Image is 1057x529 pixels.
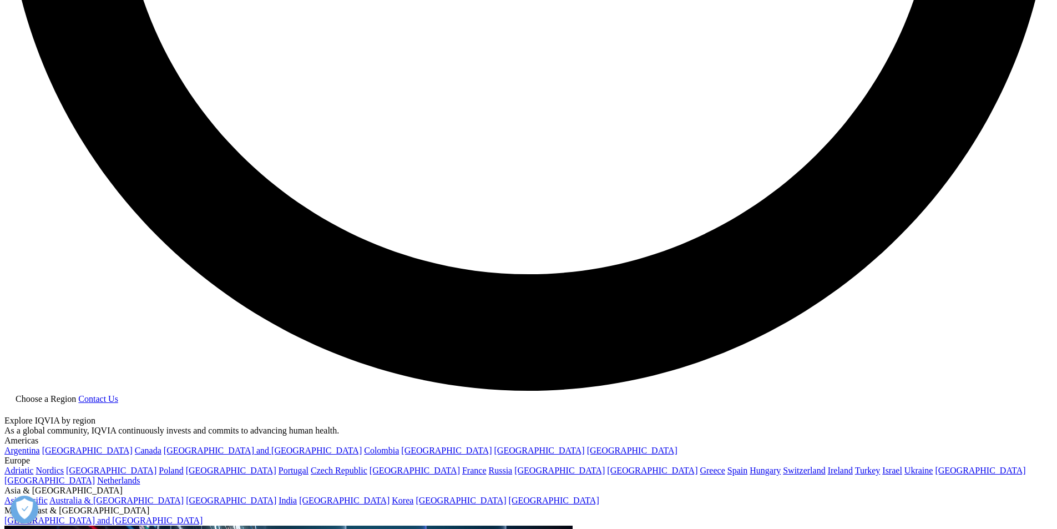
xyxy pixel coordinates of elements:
a: [GEOGRAPHIC_DATA] and [GEOGRAPHIC_DATA] [4,516,203,525]
a: Nordics [36,466,64,475]
a: [GEOGRAPHIC_DATA] [607,466,697,475]
a: [GEOGRAPHIC_DATA] [494,446,585,455]
a: Netherlands [97,476,140,485]
a: [GEOGRAPHIC_DATA] [299,496,390,505]
a: Poland [159,466,183,475]
a: Portugal [279,466,308,475]
a: Adriatic [4,466,33,475]
a: [GEOGRAPHIC_DATA] [4,476,95,485]
a: Canada [135,446,161,455]
div: Americas [4,436,1053,446]
a: [GEOGRAPHIC_DATA] [587,446,677,455]
a: [GEOGRAPHIC_DATA] [370,466,460,475]
span: Choose a Region [16,394,76,404]
div: Middle East & [GEOGRAPHIC_DATA] [4,506,1053,516]
a: Israel [882,466,902,475]
a: Contact Us [78,394,118,404]
a: Korea [392,496,413,505]
a: [GEOGRAPHIC_DATA] [186,496,276,505]
a: India [279,496,297,505]
a: Argentina [4,446,40,455]
a: [GEOGRAPHIC_DATA] [42,446,133,455]
a: Colombia [364,446,399,455]
a: [GEOGRAPHIC_DATA] [935,466,1025,475]
a: [GEOGRAPHIC_DATA] [509,496,599,505]
a: Australia & [GEOGRAPHIC_DATA] [49,496,184,505]
a: Czech Republic [311,466,367,475]
a: [GEOGRAPHIC_DATA] [416,496,506,505]
a: Ukraine [904,466,933,475]
a: [GEOGRAPHIC_DATA] [401,446,492,455]
a: [GEOGRAPHIC_DATA] [514,466,605,475]
a: France [462,466,487,475]
div: Asia & [GEOGRAPHIC_DATA] [4,486,1053,496]
a: Russia [489,466,513,475]
button: Open Preferences [11,496,38,523]
a: Greece [700,466,725,475]
div: Explore IQVIA by region [4,416,1053,426]
a: Hungary [750,466,781,475]
a: [GEOGRAPHIC_DATA] [186,466,276,475]
div: Europe [4,456,1053,466]
a: [GEOGRAPHIC_DATA] and [GEOGRAPHIC_DATA] [164,446,362,455]
a: Ireland [828,466,853,475]
a: Switzerland [783,466,825,475]
a: Turkey [855,466,881,475]
div: As a global community, IQVIA continuously invests and commits to advancing human health. [4,426,1053,436]
a: [GEOGRAPHIC_DATA] [66,466,156,475]
a: Spain [727,466,747,475]
a: Asia Pacific [4,496,48,505]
